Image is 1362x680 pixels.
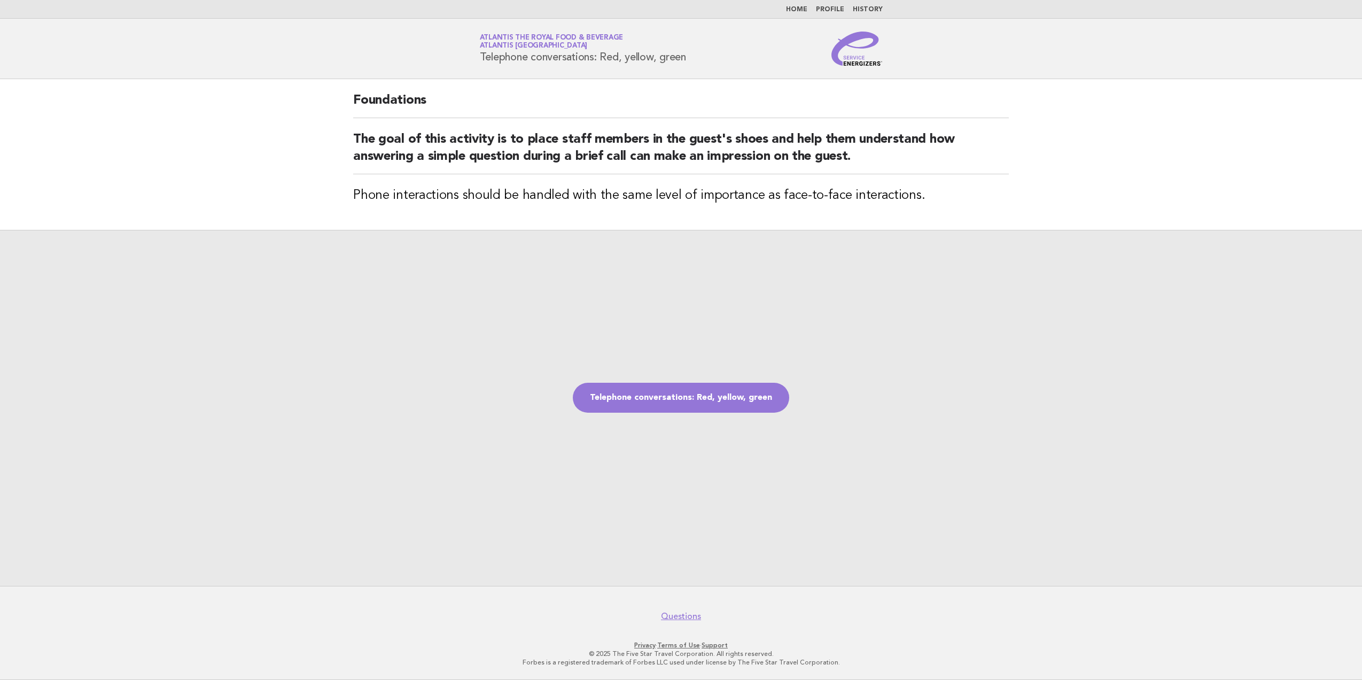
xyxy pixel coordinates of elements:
a: Privacy [634,642,656,649]
span: Atlantis [GEOGRAPHIC_DATA] [480,43,588,50]
h2: The goal of this activity is to place staff members in the guest's shoes and help them understand... [353,131,1009,174]
p: Forbes is a registered trademark of Forbes LLC used under license by The Five Star Travel Corpora... [354,658,1008,667]
a: Atlantis the Royal Food & BeverageAtlantis [GEOGRAPHIC_DATA] [480,34,624,49]
a: Telephone conversations: Red, yellow, green [573,383,789,413]
img: Service Energizers [831,32,883,66]
a: Profile [816,6,844,13]
a: Questions [661,611,701,622]
a: History [853,6,883,13]
a: Home [786,6,807,13]
h1: Telephone conversations: Red, yellow, green [480,35,686,63]
h3: Phone interactions should be handled with the same level of importance as face-to-face interactions. [353,187,1009,204]
p: · · [354,641,1008,650]
h2: Foundations [353,92,1009,118]
a: Terms of Use [657,642,700,649]
a: Support [702,642,728,649]
p: © 2025 The Five Star Travel Corporation. All rights reserved. [354,650,1008,658]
